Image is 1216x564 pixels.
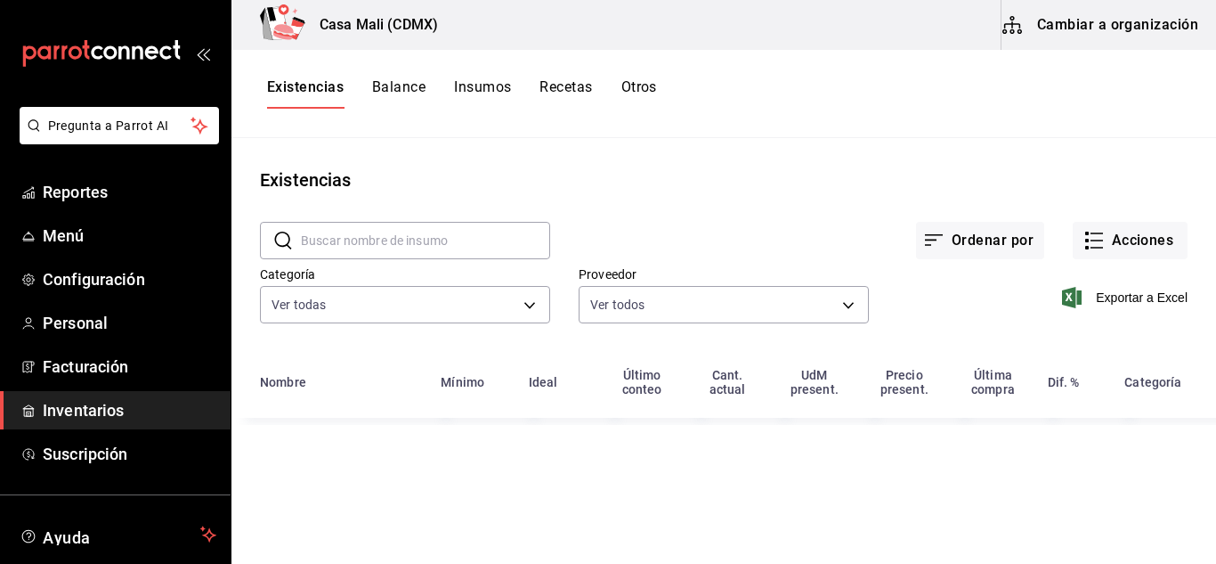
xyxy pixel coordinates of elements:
[43,442,216,466] span: Suscripción
[305,14,438,36] h3: Casa Mali (CDMX)
[1066,287,1188,308] button: Exportar a Excel
[43,398,216,422] span: Inventarios
[539,78,592,109] button: Recetas
[272,296,326,314] span: Ver todas
[960,368,1026,396] div: Última compra
[20,107,219,144] button: Pregunta a Parrot AI
[260,167,351,193] div: Existencias
[590,296,644,314] span: Ver todos
[43,524,193,545] span: Ayuda
[43,180,216,204] span: Reportes
[696,368,759,396] div: Cant. actual
[196,46,210,61] button: open_drawer_menu
[780,368,848,396] div: UdM present.
[43,355,216,379] span: Facturación
[43,267,216,291] span: Configuración
[301,223,550,258] input: Buscar nombre de insumo
[1124,375,1181,389] div: Categoría
[870,368,938,396] div: Precio present.
[260,375,306,389] div: Nombre
[916,222,1044,259] button: Ordenar por
[48,117,191,135] span: Pregunta a Parrot AI
[621,78,657,109] button: Otros
[441,375,484,389] div: Mínimo
[260,268,550,281] label: Categoría
[529,375,558,389] div: Ideal
[43,311,216,335] span: Personal
[12,129,219,148] a: Pregunta a Parrot AI
[610,368,675,396] div: Último conteo
[372,78,426,109] button: Balance
[1073,222,1188,259] button: Acciones
[579,268,869,281] label: Proveedor
[43,224,216,248] span: Menú
[1048,375,1080,389] div: Dif. %
[454,78,511,109] button: Insumos
[267,78,657,109] div: navigation tabs
[267,78,344,109] button: Existencias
